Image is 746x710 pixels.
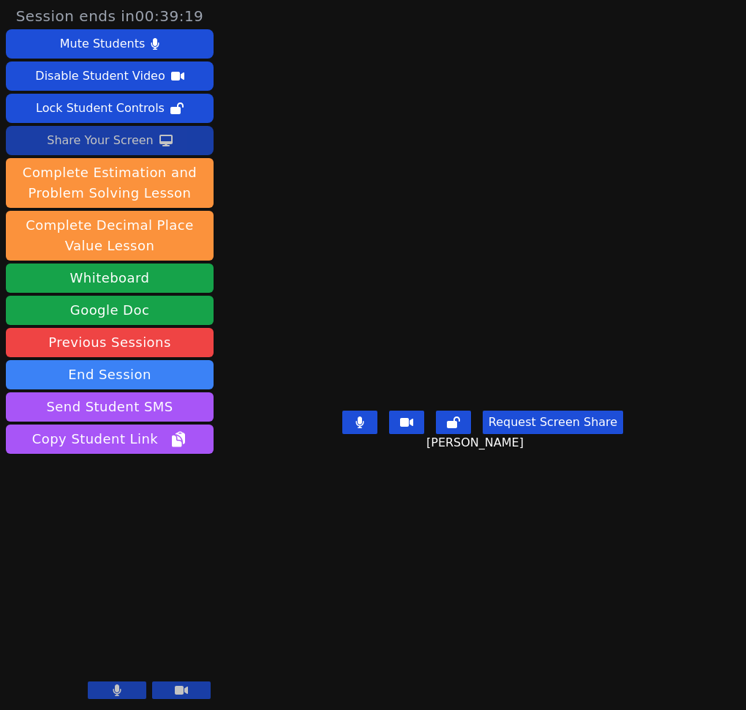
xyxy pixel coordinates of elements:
[32,429,187,449] span: Copy Student Link
[6,328,214,357] a: Previous Sessions
[6,425,214,454] button: Copy Student Link
[60,32,145,56] div: Mute Students
[6,158,214,208] button: Complete Estimation and Problem Solving Lesson
[6,211,214,261] button: Complete Decimal Place Value Lesson
[6,61,214,91] button: Disable Student Video
[6,94,214,123] button: Lock Student Controls
[426,434,527,452] span: [PERSON_NAME]
[6,29,214,59] button: Mute Students
[135,7,204,25] time: 00:39:19
[16,6,204,26] span: Session ends in
[35,64,165,88] div: Disable Student Video
[6,360,214,389] button: End Session
[47,129,154,152] div: Share Your Screen
[483,411,623,434] button: Request Screen Share
[6,296,214,325] a: Google Doc
[6,392,214,422] button: Send Student SMS
[36,97,165,120] div: Lock Student Controls
[6,264,214,293] button: Whiteboard
[6,126,214,155] button: Share Your Screen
